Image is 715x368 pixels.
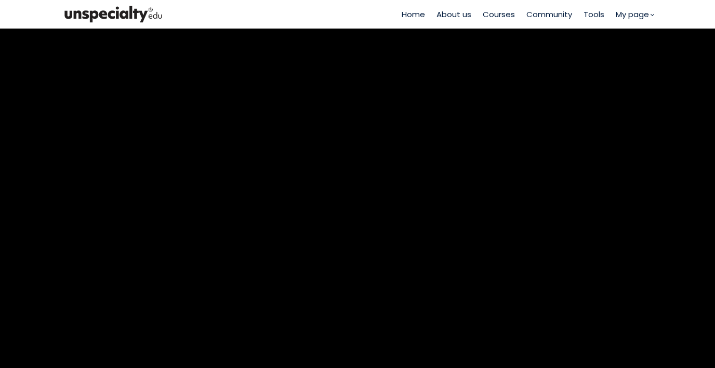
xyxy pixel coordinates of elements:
a: Courses [483,8,515,20]
a: Community [526,8,572,20]
a: About us [436,8,471,20]
a: My page [616,8,654,20]
a: Home [402,8,425,20]
img: bc390a18feecddb333977e298b3a00a1.png [61,4,165,25]
a: Tools [584,8,604,20]
span: My page [616,8,649,20]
